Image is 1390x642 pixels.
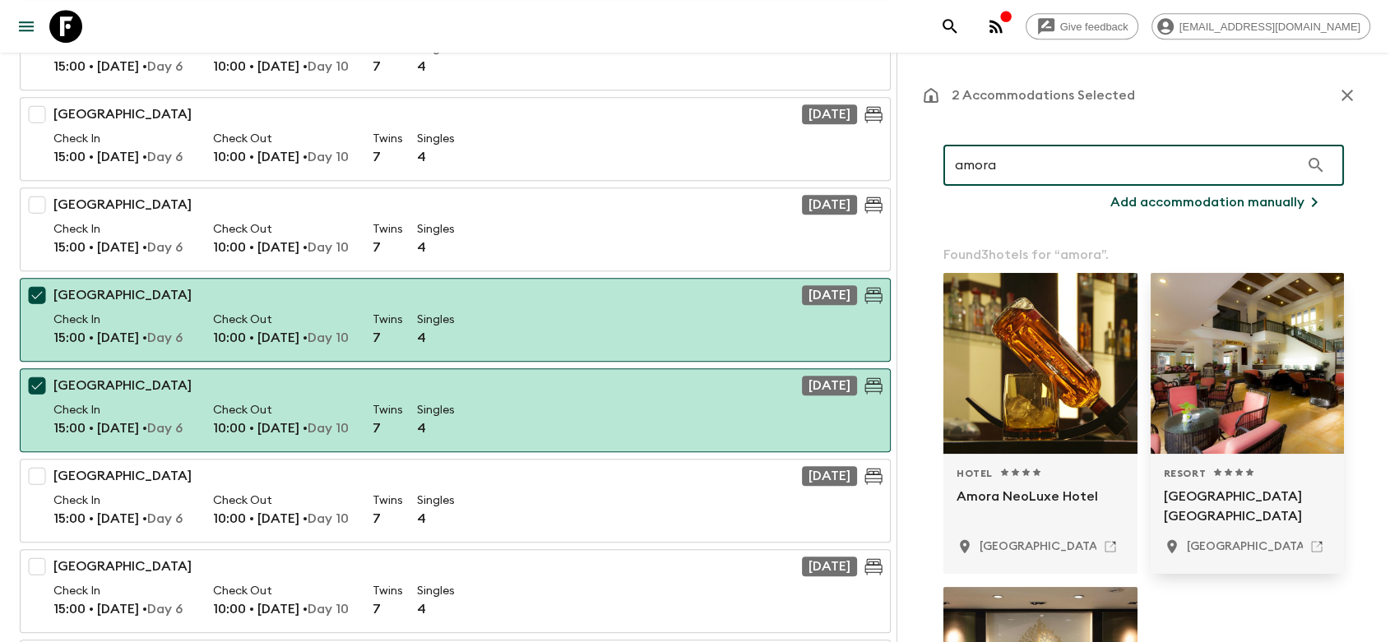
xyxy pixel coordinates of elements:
[20,368,891,452] button: [GEOGRAPHIC_DATA][DATE]Check In15:00 • [DATE] •Day 6Check Out10:00 • [DATE] •Day 10Twins7Singles4
[53,466,192,486] p: [GEOGRAPHIC_DATA]
[53,104,192,124] p: [GEOGRAPHIC_DATA]
[213,509,353,529] p: 10:00 • [DATE] •
[53,402,193,418] p: Check In
[943,245,1344,265] p: Found 3 hotels for “ amora ”.
[417,402,442,418] p: Singles
[417,312,442,328] p: Singles
[802,195,857,215] div: [DATE]
[1091,186,1344,219] button: Add accommodation manually
[373,583,397,599] p: Twins
[957,467,993,480] span: Hotel
[373,221,397,238] p: Twins
[308,241,349,254] span: Day 10
[53,328,193,348] p: 15:00 • [DATE] •
[213,583,353,599] p: Check Out
[308,603,349,616] span: Day 10
[802,557,857,576] div: [DATE]
[417,238,442,257] p: 4
[53,195,192,215] p: [GEOGRAPHIC_DATA]
[417,492,442,509] p: Singles
[943,273,1137,454] div: Photo of Amora NeoLuxe Hotel
[417,57,442,76] p: 4
[802,104,857,124] div: [DATE]
[20,187,891,271] button: [GEOGRAPHIC_DATA][DATE]Check In15:00 • [DATE] •Day 6Check Out10:00 • [DATE] •Day 10Twins7Singles4
[1164,487,1332,526] p: [GEOGRAPHIC_DATA] [GEOGRAPHIC_DATA]
[147,241,183,254] span: Day 6
[1151,13,1370,39] div: [EMAIL_ADDRESS][DOMAIN_NAME]
[373,57,397,76] p: 7
[952,85,1135,105] p: 2 Accommodations Selected
[373,599,397,619] p: 7
[53,492,193,509] p: Check In
[213,131,353,147] p: Check Out
[53,312,193,328] p: Check In
[957,487,1124,526] p: Amora NeoLuxe Hotel
[10,10,43,43] button: menu
[308,422,349,435] span: Day 10
[417,509,442,529] p: 4
[1151,273,1345,454] div: Photo of Amora Beach Resort Phuket
[417,328,442,348] p: 4
[147,150,183,164] span: Day 6
[53,557,192,576] p: [GEOGRAPHIC_DATA]
[373,492,397,509] p: Twins
[213,418,353,438] p: 10:00 • [DATE] •
[53,376,192,395] p: [GEOGRAPHIC_DATA]
[213,147,353,167] p: 10:00 • [DATE] •
[1170,21,1369,33] span: [EMAIL_ADDRESS][DOMAIN_NAME]
[53,418,193,438] p: 15:00 • [DATE] •
[802,376,857,395] div: [DATE]
[20,278,891,362] button: [GEOGRAPHIC_DATA][DATE]Check In15:00 • [DATE] •Day 6Check Out10:00 • [DATE] •Day 10Twins7Singles4
[20,97,891,181] button: [GEOGRAPHIC_DATA][DATE]Check In15:00 • [DATE] •Day 6Check Out10:00 • [DATE] •Day 10Twins7Singles4
[53,285,192,305] p: [GEOGRAPHIC_DATA]
[934,10,966,43] button: search adventures
[147,422,183,435] span: Day 6
[213,599,353,619] p: 10:00 • [DATE] •
[1164,467,1207,480] span: Resort
[53,509,193,529] p: 15:00 • [DATE] •
[213,312,353,328] p: Check Out
[147,331,183,344] span: Day 6
[147,60,183,73] span: Day 6
[53,599,193,619] p: 15:00 • [DATE] •
[53,583,193,599] p: Check In
[308,60,349,73] span: Day 10
[373,402,397,418] p: Twins
[1026,13,1138,39] a: Give feedback
[53,57,193,76] p: 15:00 • [DATE] •
[20,549,891,633] button: [GEOGRAPHIC_DATA][DATE]Check In15:00 • [DATE] •Day 6Check Out10:00 • [DATE] •Day 10Twins7Singles4
[53,147,193,167] p: 15:00 • [DATE] •
[20,459,891,543] button: [GEOGRAPHIC_DATA][DATE]Check In15:00 • [DATE] •Day 6Check Out10:00 • [DATE] •Day 10Twins7Singles4
[417,583,442,599] p: Singles
[213,402,353,418] p: Check Out
[147,512,183,525] span: Day 6
[147,603,183,616] span: Day 6
[373,147,397,167] p: 7
[373,509,397,529] p: 7
[417,131,442,147] p: Singles
[213,238,353,257] p: 10:00 • [DATE] •
[417,221,442,238] p: Singles
[373,238,397,257] p: 7
[373,418,397,438] p: 7
[373,328,397,348] p: 7
[417,147,442,167] p: 4
[213,328,353,348] p: 10:00 • [DATE] •
[53,221,193,238] p: Check In
[943,142,1300,188] input: Search for a region or hotel...
[213,221,353,238] p: Check Out
[53,131,193,147] p: Check In
[417,599,442,619] p: 4
[213,57,353,76] p: 10:00 • [DATE] •
[213,492,353,509] p: Check Out
[53,238,193,257] p: 15:00 • [DATE] •
[308,331,349,344] span: Day 10
[1110,192,1304,212] p: Add accommodation manually
[417,418,442,438] p: 4
[802,466,857,486] div: [DATE]
[308,150,349,164] span: Day 10
[373,312,397,328] p: Twins
[980,538,1228,555] p: Bangkok, Thailand
[308,512,349,525] span: Day 10
[373,131,397,147] p: Twins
